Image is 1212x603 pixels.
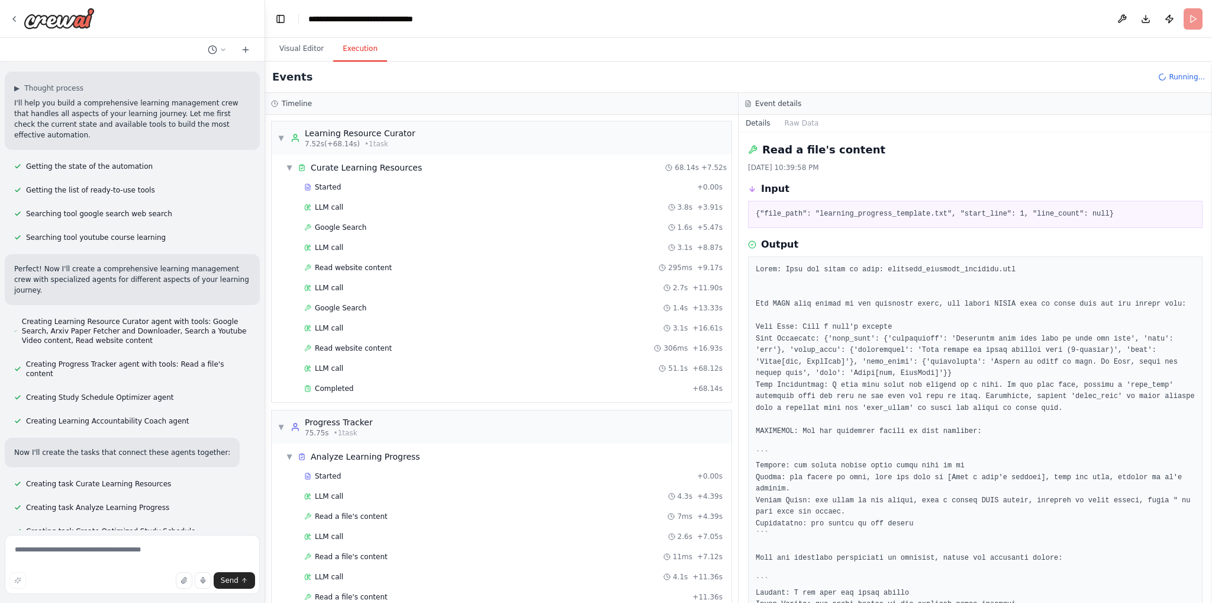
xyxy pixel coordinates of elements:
[315,344,392,353] span: Read website content
[305,139,360,149] span: 7.52s (+68.14s)
[697,512,723,521] span: + 4.39s
[697,492,723,501] span: + 4.39s
[14,447,230,458] p: Now I'll create the tasks that connect these agents together:
[278,133,285,143] span: ▼
[697,263,723,272] span: + 9.17s
[755,99,801,108] h3: Event details
[673,323,688,333] span: 3.1s
[272,11,289,27] button: Hide left sidebar
[678,532,692,541] span: 2.6s
[24,84,83,93] span: Thought process
[668,263,692,272] span: 295ms
[315,384,353,393] span: Completed
[692,323,723,333] span: + 16.61s
[697,243,723,252] span: + 8.87s
[24,8,95,29] img: Logo
[697,552,723,562] span: + 7.12s
[697,472,723,481] span: + 0.00s
[26,233,166,242] span: Searching tool youtube course learning
[305,428,329,438] span: 75.75s
[697,203,723,212] span: + 3.91s
[315,592,388,602] span: Read a file's content
[315,223,366,232] span: Google Search
[270,37,333,62] button: Visual Editor
[673,572,688,582] span: 4.1s
[761,182,789,196] h3: Input
[315,243,343,252] span: LLM call
[221,576,238,585] span: Send
[22,317,250,345] span: Creating Learning Resource Curator agent with tools: Google Search, Arxiv Paper Fetcher and Downl...
[692,364,723,373] span: + 68.12s
[315,512,388,521] span: Read a file's content
[26,503,169,512] span: Creating task Analyze Learning Progress
[1169,72,1205,82] span: Running...
[286,163,293,172] span: ▼
[678,243,692,252] span: 3.1s
[333,37,387,62] button: Execution
[315,203,343,212] span: LLM call
[305,416,373,428] div: Progress Tracker
[315,472,341,481] span: Started
[26,162,153,171] span: Getting the state of the automation
[678,492,692,501] span: 4.3s
[308,13,465,25] nav: breadcrumb
[14,264,250,296] p: Perfect! Now I'll create a comprehensive learning management crew with specialized agents for dif...
[697,182,723,192] span: + 0.00s
[762,142,885,158] h2: Read a file's content
[315,552,388,562] span: Read a file's content
[315,492,343,501] span: LLM call
[315,263,392,272] span: Read website content
[756,209,1195,220] pre: {"file_path": "learning_progress_template.txt", "start_line": 1, "line_count": null}
[26,360,250,379] span: Creating Progress Tracker agent with tools: Read a file's content
[673,303,688,313] span: 1.4s
[673,552,692,562] span: 11ms
[677,512,692,521] span: 7ms
[678,223,692,232] span: 1.6s
[14,98,250,140] p: I'll help you build a comprehensive learning management crew that handles all aspects of your lea...
[272,69,312,85] h2: Events
[195,572,211,589] button: Click to speak your automation idea
[778,115,826,131] button: Raw Data
[761,238,798,252] h3: Output
[26,527,195,536] span: Creating task Create Optimized Study Schedule
[176,572,192,589] button: Upload files
[748,163,1203,172] div: [DATE] 10:39:58 PM
[673,283,688,293] span: 2.7s
[663,344,688,353] span: 306ms
[692,303,723,313] span: + 13.33s
[236,43,255,57] button: Start a new chat
[315,283,343,293] span: LLM call
[739,115,778,131] button: Details
[315,532,343,541] span: LLM call
[315,572,343,582] span: LLM call
[26,393,174,402] span: Creating Study Schedule Optimizer agent
[315,364,343,373] span: LLM call
[365,139,388,149] span: • 1 task
[315,182,341,192] span: Started
[692,384,723,393] span: + 68.14s
[315,303,366,313] span: Google Search
[203,43,231,57] button: Switch to previous chat
[697,223,723,232] span: + 5.47s
[26,209,172,219] span: Searching tool google search web search
[282,99,312,108] h3: Timeline
[214,572,255,589] button: Send
[678,203,692,212] span: 3.8s
[692,344,723,353] span: + 16.93s
[278,422,285,432] span: ▼
[26,479,171,489] span: Creating task Curate Learning Resources
[311,451,420,463] span: Analyze Learning Progress
[697,532,723,541] span: + 7.05s
[9,572,26,589] button: Improve this prompt
[675,163,699,172] span: 68.14s
[668,364,688,373] span: 51.1s
[701,163,727,172] span: + 7.52s
[14,84,20,93] span: ▶
[311,162,422,174] span: Curate Learning Resources
[14,84,83,93] button: ▶Thought process
[305,127,415,139] div: Learning Resource Curator
[692,572,723,582] span: + 11.36s
[692,283,723,293] span: + 11.90s
[286,452,293,461] span: ▼
[26,185,155,195] span: Getting the list of ready-to-use tools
